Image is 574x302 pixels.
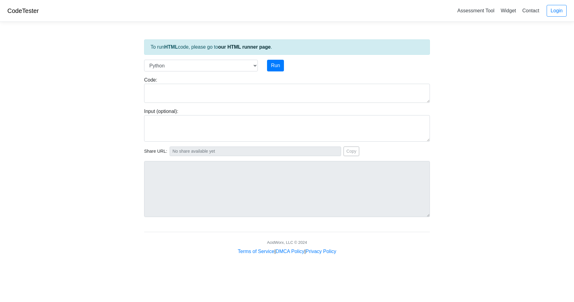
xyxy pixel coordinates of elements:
div: To run code, please go to . [144,39,430,55]
a: Contact [520,6,542,16]
span: Share URL: [144,148,167,155]
a: CodeTester [7,7,39,14]
button: Copy [344,147,359,156]
button: Run [267,60,284,71]
a: Terms of Service [238,249,274,254]
a: our HTML runner page [218,44,271,50]
div: AcidWorx, LLC © 2024 [267,240,307,245]
a: Assessment Tool [455,6,497,16]
a: Widget [498,6,518,16]
input: No share available yet [170,147,341,156]
a: DMCA Policy [276,249,304,254]
strong: HTML [164,44,178,50]
a: Login [547,5,567,17]
a: Privacy Policy [306,249,336,254]
div: | | [238,248,336,255]
div: Input (optional): [140,108,434,142]
div: Code: [140,76,434,103]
